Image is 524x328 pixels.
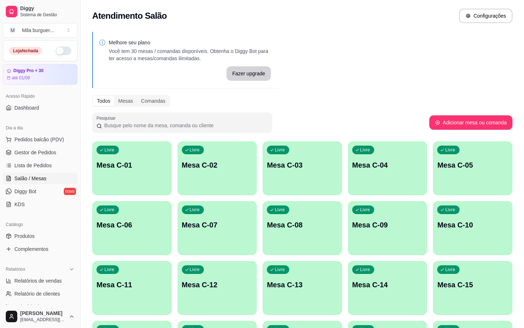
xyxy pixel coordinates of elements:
[178,201,257,255] button: LivreMesa C-07
[14,162,52,169] span: Lista de Pedidos
[55,46,71,55] button: Alterar Status
[360,267,370,272] p: Livre
[14,188,36,195] span: Diggy Bot
[3,301,77,313] a: Relatório de mesas
[3,288,77,300] a: Relatório de clientes
[352,160,423,170] p: Mesa C-04
[190,267,200,272] p: Livre
[3,147,77,158] a: Gestor de Pedidos
[3,64,77,85] a: Diggy Pro + 30até 01/09
[275,207,285,213] p: Livre
[104,267,115,272] p: Livre
[6,266,25,272] span: Relatórios
[92,201,172,255] button: LivreMesa C-06
[109,39,271,46] p: Melhore seu plano
[14,104,39,111] span: Dashboard
[3,308,77,325] button: [PERSON_NAME][EMAIL_ADDRESS][DOMAIN_NAME]
[3,243,77,255] a: Complementos
[14,290,60,297] span: Relatório de clientes
[9,47,42,55] div: Loja fechada
[14,149,56,156] span: Gestor de Pedidos
[3,134,77,145] button: Pedidos balcão (PDV)
[190,147,200,153] p: Livre
[14,175,46,182] span: Salão / Mesas
[97,220,167,230] p: Mesa C-06
[227,66,271,81] button: Fazer upgrade
[3,199,77,210] a: KDS
[3,173,77,184] a: Salão / Mesas
[182,220,253,230] p: Mesa C-07
[92,261,172,315] button: LivreMesa C-11
[97,280,167,290] p: Mesa C-11
[267,220,338,230] p: Mesa C-08
[3,122,77,134] div: Dia a dia
[3,23,77,37] button: Select a team
[178,261,257,315] button: LivreMesa C-12
[9,27,16,34] span: M
[97,160,167,170] p: Mesa C-01
[445,147,455,153] p: Livre
[20,12,75,18] span: Sistema de Gestão
[3,102,77,114] a: Dashboard
[263,201,342,255] button: LivreMesa C-08
[429,115,512,130] button: Adicionar mesa ou comanda
[3,90,77,102] div: Acesso Rápido
[137,96,170,106] div: Comandas
[275,267,285,272] p: Livre
[20,317,66,323] span: [EMAIL_ADDRESS][DOMAIN_NAME]
[437,220,508,230] p: Mesa C-10
[12,75,30,81] article: até 01/09
[445,267,455,272] p: Livre
[114,96,137,106] div: Mesas
[3,275,77,287] a: Relatórios de vendas
[92,10,167,22] h2: Atendimento Salão
[275,147,285,153] p: Livre
[348,261,427,315] button: LivreMesa C-14
[437,280,508,290] p: Mesa C-15
[348,201,427,255] button: LivreMesa C-09
[348,141,427,195] button: LivreMesa C-04
[14,232,35,240] span: Produtos
[13,68,44,74] article: Diggy Pro + 30
[263,141,342,195] button: LivreMesa C-03
[97,115,118,121] label: Pesquisar
[14,245,48,253] span: Complementos
[102,122,268,129] input: Pesquisar
[433,261,512,315] button: LivreMesa C-15
[445,207,455,213] p: Livre
[3,230,77,242] a: Produtos
[178,141,257,195] button: LivreMesa C-02
[190,207,200,213] p: Livre
[433,201,512,255] button: LivreMesa C-10
[263,261,342,315] button: LivreMesa C-13
[3,160,77,171] a: Lista de Pedidos
[267,160,338,170] p: Mesa C-03
[14,201,25,208] span: KDS
[433,141,512,195] button: LivreMesa C-05
[22,27,54,34] div: Mila burguer ...
[3,219,77,230] div: Catálogo
[360,207,370,213] p: Livre
[437,160,508,170] p: Mesa C-05
[360,147,370,153] p: Livre
[14,303,58,310] span: Relatório de mesas
[104,207,115,213] p: Livre
[93,96,114,106] div: Todos
[3,3,77,20] a: DiggySistema de Gestão
[14,277,62,284] span: Relatórios de vendas
[459,9,512,23] button: Configurações
[352,220,423,230] p: Mesa C-09
[3,186,77,197] a: Diggy Botnovo
[92,141,172,195] button: LivreMesa C-01
[20,310,66,317] span: [PERSON_NAME]
[352,280,423,290] p: Mesa C-14
[109,48,271,62] p: Você tem 30 mesas / comandas disponíveis. Obtenha o Diggy Bot para ter acesso a mesas/comandas il...
[20,5,75,12] span: Diggy
[182,280,253,290] p: Mesa C-12
[104,147,115,153] p: Livre
[182,160,253,170] p: Mesa C-02
[14,136,64,143] span: Pedidos balcão (PDV)
[267,280,338,290] p: Mesa C-13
